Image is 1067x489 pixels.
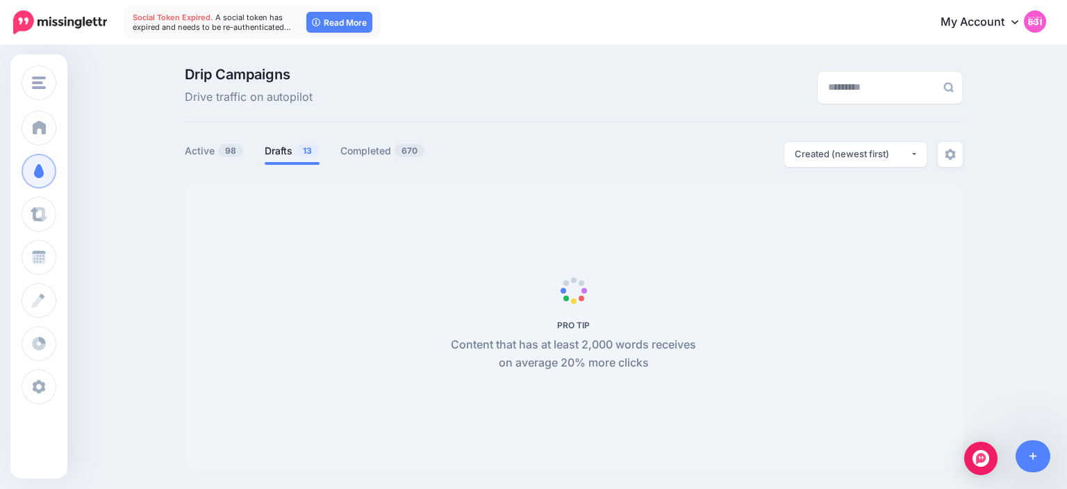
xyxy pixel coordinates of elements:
a: Read More [306,12,372,33]
div: Created (newest first) [795,147,910,161]
span: Drip Campaigns [185,67,313,81]
a: Active98 [185,143,244,159]
img: search-grey-6.png [943,82,954,93]
a: Completed670 [340,143,425,159]
a: My Account [927,6,1046,40]
span: 670 [395,144,424,157]
h5: PRO TIP [443,320,704,330]
button: Created (newest first) [784,142,927,167]
img: menu.png [32,77,46,89]
span: Drive traffic on autopilot [185,88,313,106]
span: 98 [218,144,243,157]
span: A social token has expired and needs to be re-authenticated… [133,13,291,32]
img: settings-grey.png [945,149,956,160]
p: Content that has at least 2,000 words receives on average 20% more clicks [443,336,704,372]
div: Open Intercom Messenger [964,442,998,475]
span: Social Token Expired. [133,13,213,22]
span: 13 [296,144,319,157]
a: Drafts13 [265,143,320,159]
img: Missinglettr [13,10,107,34]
